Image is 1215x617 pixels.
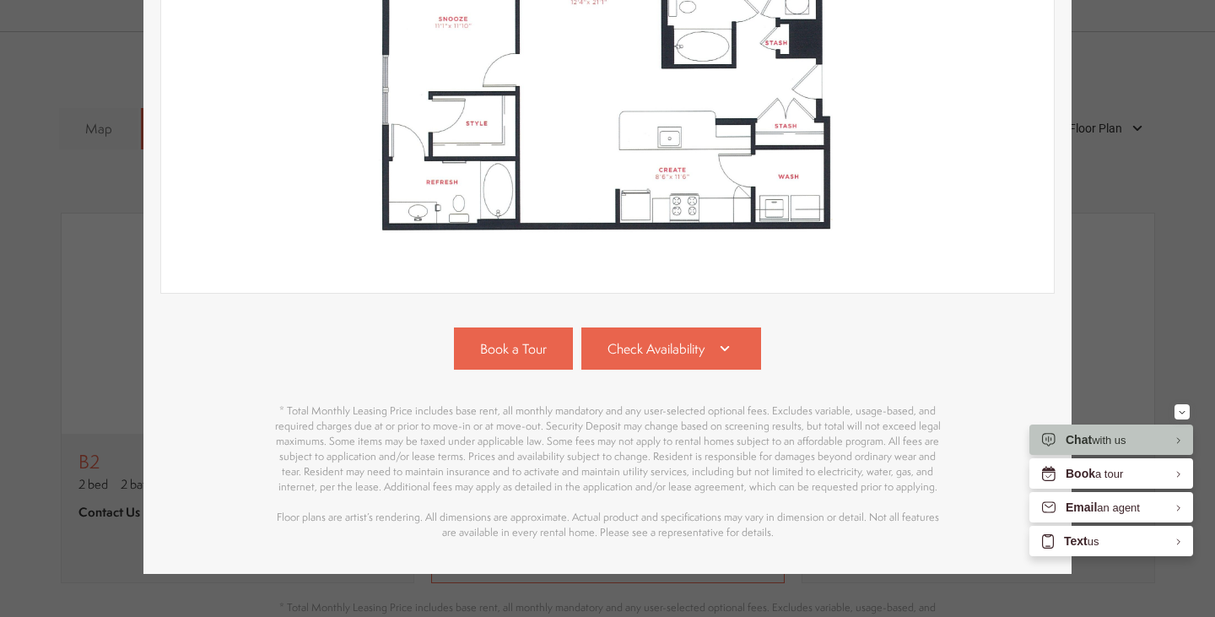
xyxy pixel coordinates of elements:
a: Book a Tour [454,327,573,370]
a: Check Availability [581,327,762,370]
span: Check Availability [607,339,705,359]
span: Book a Tour [480,339,547,359]
p: * Total Monthly Leasing Price includes base rent, all monthly mandatory and any user-selected opt... [270,403,945,540]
